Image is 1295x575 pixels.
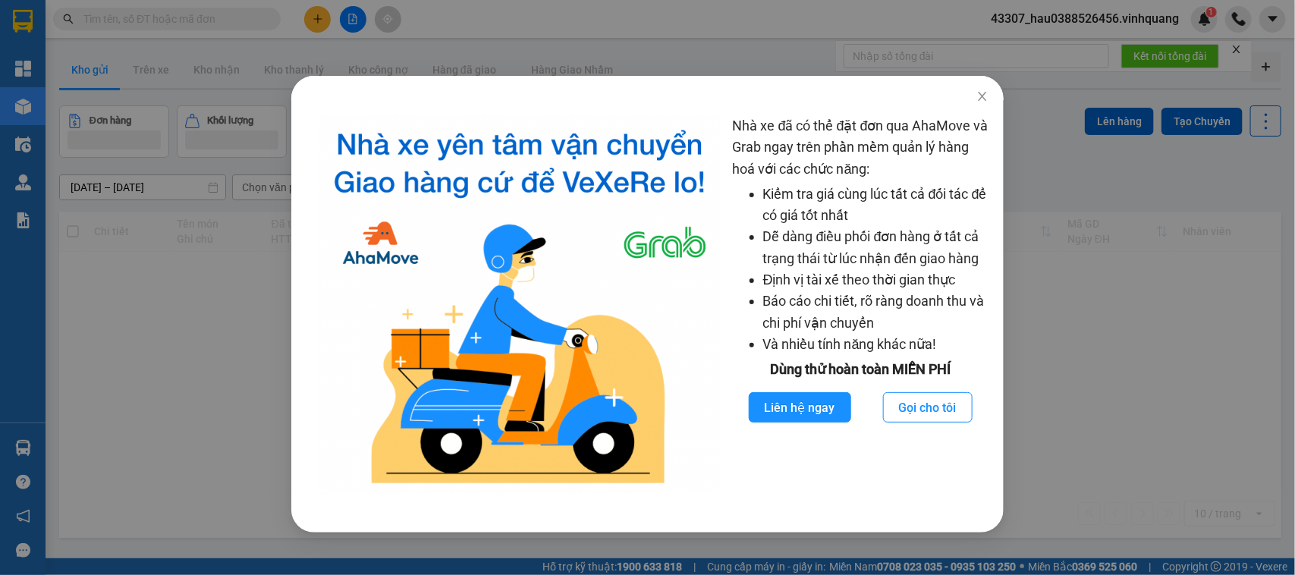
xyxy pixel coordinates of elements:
div: Nhà xe đã có thể đặt đơn qua AhaMove và Grab ngay trên phần mềm quản lý hàng hoá với các chức năng: [733,115,989,495]
span: Gọi cho tôi [899,398,957,417]
span: Liên hệ ngay [765,398,835,417]
li: Định vị tài xế theo thời gian thực [763,269,989,291]
button: Liên hệ ngay [749,392,851,423]
img: logo [319,115,721,495]
li: Và nhiều tính năng khác nữa! [763,334,989,355]
span: close [976,90,989,102]
li: Dễ dàng điều phối đơn hàng ở tất cả trạng thái từ lúc nhận đến giao hàng [763,226,989,269]
li: Báo cáo chi tiết, rõ ràng doanh thu và chi phí vận chuyển [763,291,989,334]
button: Gọi cho tôi [883,392,973,423]
div: Dùng thử hoàn toàn MIỄN PHÍ [733,359,989,380]
li: Kiểm tra giá cùng lúc tất cả đối tác để có giá tốt nhất [763,184,989,227]
button: Close [961,76,1004,118]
